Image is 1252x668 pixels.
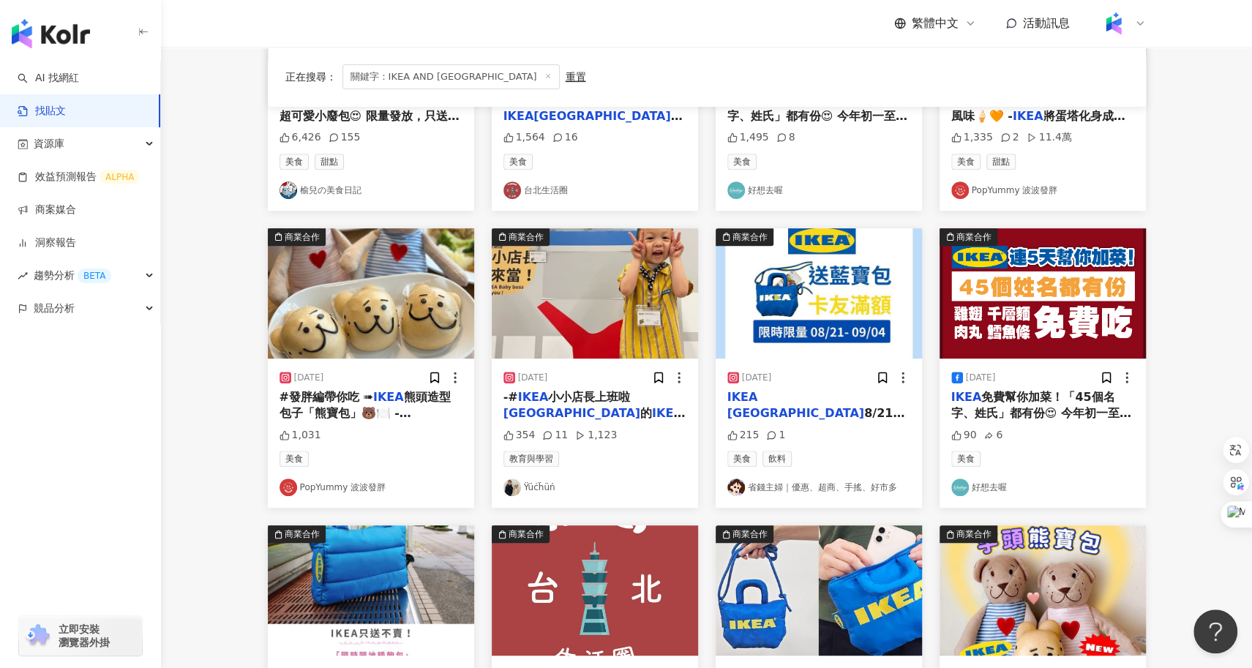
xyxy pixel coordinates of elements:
[940,228,1146,359] img: post-image
[12,19,90,48] img: logo
[280,390,373,404] span: #發胖編帶你吃 ➠
[342,64,560,89] span: 關鍵字：IKEA AND [GEOGRAPHIC_DATA]
[766,428,785,443] div: 1
[940,525,1146,656] button: 商業合作
[716,228,922,359] button: 商業合作
[732,527,768,541] div: 商業合作
[59,623,110,649] span: 立即安裝 瀏覽器外掛
[268,228,474,359] button: 商業合作
[285,230,320,244] div: 商業合作
[280,130,321,145] div: 6,426
[776,130,795,145] div: 8
[951,390,982,404] mark: IKEA
[34,259,111,292] span: 趨勢分析
[983,428,1002,443] div: 6
[280,451,309,467] span: 美食
[716,228,922,359] img: post-image
[1100,10,1128,37] img: Kolr%20app%20icon%20%281%29.png
[315,154,344,170] span: 甜點
[492,525,698,656] img: post-image
[542,428,568,443] div: 11
[503,390,518,404] span: -#
[951,451,981,467] span: 美食
[727,479,910,496] a: KOL Avatar省錢主婦｜優惠、超商、手搖、好市多
[503,479,521,496] img: KOL Avatar
[503,130,545,145] div: 1,564
[912,15,959,31] span: 繁體中文
[518,372,548,384] div: [DATE]
[18,271,28,281] span: rise
[727,390,758,404] mark: IKEA
[268,525,474,656] button: 商業合作
[951,181,1134,199] a: KOL AvatarPopYummy 波波發胖
[762,451,792,467] span: 飲料
[280,428,321,443] div: 1,031
[716,525,922,656] button: 商業合作
[78,269,111,283] div: BETA
[727,451,757,467] span: 美食
[518,390,549,404] mark: IKEA
[294,372,324,384] div: [DATE]
[951,181,969,199] img: KOL Avatar
[1023,16,1070,30] span: 活動訊息
[280,479,297,496] img: KOL Avatar
[503,181,686,199] a: KOL Avatar台北生活圈
[951,130,993,145] div: 1,335
[503,406,640,420] mark: [GEOGRAPHIC_DATA]
[727,479,745,496] img: KOL Avatar
[727,130,769,145] div: 1,495
[329,130,361,145] div: 155
[575,428,617,443] div: 1,123
[492,228,698,359] img: post-image
[503,479,686,496] a: KOL AvatarŸüċḧüń
[727,154,757,170] span: 美食
[986,154,1016,170] span: 甜點
[966,372,996,384] div: [DATE]
[34,292,75,325] span: 競品分析
[940,228,1146,359] button: 商業合作
[23,624,52,648] img: chrome extension
[727,406,864,420] mark: [GEOGRAPHIC_DATA]
[285,71,337,83] span: 正在搜尋 ：
[18,170,140,184] a: 效益預測報告ALPHA
[951,479,969,496] img: KOL Avatar
[280,154,309,170] span: 美食
[1000,130,1019,145] div: 2
[1193,609,1237,653] iframe: Help Scout Beacon - Open
[492,525,698,656] button: 商業合作
[34,127,64,160] span: 資源庫
[492,228,698,359] button: 商業合作
[18,104,66,119] a: 找貼文
[280,390,451,420] span: 熊頭造型包子「熊寶包」🐻🍽️ -
[951,479,1134,496] a: KOL Avatar好想去喔
[951,154,981,170] span: 美食
[1013,109,1043,123] mark: IKEA
[716,525,922,656] img: post-image
[280,479,462,496] a: KOL AvatarPopYummy 波波發胖
[509,230,544,244] div: 商業合作
[956,527,992,541] div: 商業合作
[727,181,745,199] img: KOL Avatar
[18,236,76,250] a: 洞察報告
[951,93,1122,123] span: 霜淇淋新風味🍦🧡 -
[552,130,578,145] div: 16
[268,228,474,359] img: post-image
[509,527,544,541] div: 商業合作
[373,390,404,404] mark: IKEA
[503,181,521,199] img: KOL Avatar
[727,428,760,443] div: 215
[18,203,76,217] a: 商案媒合
[280,181,462,199] a: KOL Avatar榆兒の美食日記
[285,527,320,541] div: 商業合作
[951,390,1131,437] span: 免費幫你加菜！「45個名字、姓氏」都有份😍 今年初一至初五，前往
[503,154,533,170] span: 美食
[640,406,652,420] span: 的
[742,372,772,384] div: [DATE]
[19,616,142,656] a: chrome extension立即安裝 瀏覽器外掛
[280,181,297,199] img: KOL Avatar
[503,428,536,443] div: 354
[652,406,685,420] mark: IKEA
[548,390,630,404] span: 小小店長上班啦
[503,109,683,139] mark: IKEA[GEOGRAPHIC_DATA]地區
[727,93,907,140] span: 免費幫你加菜！「45個名字、姓氏」都有份😍 今年初一至初五，前往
